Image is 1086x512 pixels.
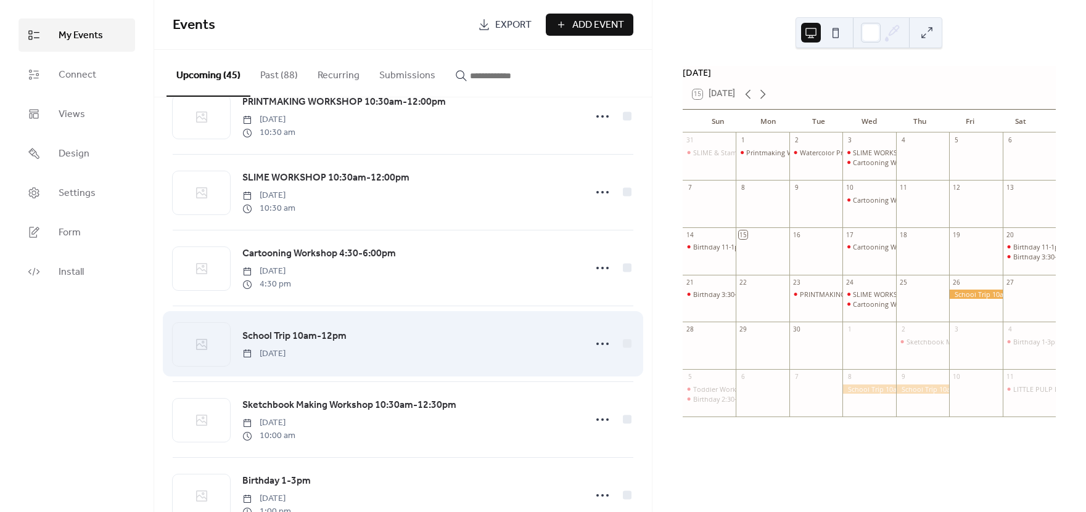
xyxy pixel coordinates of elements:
div: 8 [739,183,747,192]
div: 17 [845,230,854,239]
div: 12 [952,183,961,192]
div: 11 [899,183,908,192]
span: Sketchbook Making Workshop 10:30am-12:30pm [242,398,456,413]
div: Fri [945,110,995,133]
a: Design [19,137,135,170]
div: 5 [952,136,961,145]
span: Cartooning Workshop 4:30-6:00pm [242,246,396,261]
div: Printmaking Workshop 10:00am-11:30am [746,148,876,157]
button: Recurring [308,50,369,95]
span: 10:30 am [242,202,295,215]
div: SLIME WORKSHOP 10:30am-12:00pm [853,148,969,157]
div: Birthday 11-1pm [683,242,736,251]
div: Birthday 3:30-5:30pm [683,290,736,299]
div: 20 [1006,230,1014,239]
div: School Trip 10am-12pm [842,384,895,394]
div: Cartooning Workshop 4:30-6:00pm [853,158,963,167]
div: 4 [1006,325,1014,334]
div: 1 [739,136,747,145]
div: Cartooning Workshop 4:30-6:00pm [842,242,895,251]
div: Mon [743,110,794,133]
div: Toddler Workshop 9:30-11:00am [683,384,736,394]
div: 11 [1006,373,1014,381]
div: Birthday 3:30-5:30pm [1013,252,1080,261]
div: Toddler Workshop 9:30-11:00am [693,384,796,394]
a: Settings [19,176,135,209]
div: SLIME & Stamping 11:00am-12:30pm [683,148,736,157]
button: Add Event [546,14,633,36]
div: SLIME WORKSHOP 10:30am-12:00pm [853,290,969,299]
div: Wed [844,110,894,133]
div: Birthday 2:30-4:30pm [683,394,736,404]
div: Cartooning Workshop 4:30-6:00pm [842,299,895,309]
div: Birthday 11-1pm [1003,242,1056,251]
a: Export [469,14,541,36]
div: 6 [1006,136,1014,145]
button: Upcoming (45) [167,50,250,97]
div: 3 [952,325,961,334]
span: [DATE] [242,347,286,360]
div: School Trip 10am-12pm [896,384,949,394]
div: PRINTMAKING WORKSHOP 10:30am-12:00pm [800,290,942,299]
div: 29 [739,325,747,334]
span: Settings [59,186,96,201]
div: Sat [995,110,1046,133]
div: 23 [792,278,801,286]
div: 26 [952,278,961,286]
span: Connect [59,68,96,83]
div: 16 [792,230,801,239]
div: 27 [1006,278,1014,286]
span: Add Event [572,18,624,33]
div: School Trip 10am-12pm [949,290,1002,299]
div: Birthday 3:30-5:30pm [1003,252,1056,261]
span: [DATE] [242,417,295,429]
a: Install [19,255,135,288]
button: Past (88) [250,50,308,95]
div: 19 [952,230,961,239]
span: [DATE] [242,189,295,202]
a: Cartooning Workshop 4:30-6:00pm [242,246,396,262]
div: 15 [739,230,747,239]
div: 9 [899,373,908,381]
div: Cartooning Workshop 4:30-6:00pm [853,299,963,309]
div: Cartooning Workshop 4:30-6:00pm [853,195,963,205]
div: 9 [792,183,801,192]
div: LITTLE PULP RE:OPENING “DOODLE/PIZZA” PARTY [1003,384,1056,394]
div: 31 [686,136,694,145]
a: My Events [19,18,135,52]
div: 5 [686,373,694,381]
div: Watercolor Printmaking 10:00am-11:30pm [800,148,932,157]
span: PRINTMAKING WORKSHOP 10:30am-12:00pm [242,95,446,110]
div: 4 [899,136,908,145]
div: Sketchbook Making Workshop 10:30am-12:30pm [896,337,949,346]
div: SLIME & Stamping 11:00am-12:30pm [693,148,808,157]
div: Tue [793,110,844,133]
a: Connect [19,58,135,91]
a: School Trip 10am-12pm [242,328,347,344]
div: 25 [899,278,908,286]
div: Printmaking Workshop 10:00am-11:30am [736,148,789,157]
span: [DATE] [242,492,291,505]
span: Events [173,12,215,39]
div: 10 [952,373,961,381]
div: Sun [693,110,743,133]
div: Birthday 11-1pm [1013,242,1065,251]
div: PRINTMAKING WORKSHOP 10:30am-12:00pm [789,290,842,299]
span: [DATE] [242,113,295,126]
div: Birthday 11-1pm [693,242,745,251]
span: SLIME WORKSHOP 10:30am-12:00pm [242,171,409,185]
div: 21 [686,278,694,286]
div: 7 [686,183,694,192]
div: Thu [894,110,945,133]
span: Form [59,226,81,240]
div: Birthday 3:30-5:30pm [693,290,760,299]
div: Cartooning Workshop 4:30-6:00pm [842,158,895,167]
span: 4:30 pm [242,278,291,291]
div: 18 [899,230,908,239]
a: Sketchbook Making Workshop 10:30am-12:30pm [242,397,456,413]
span: My Events [59,28,103,43]
a: Views [19,97,135,131]
div: 2 [792,136,801,145]
span: 10:30 am [242,126,295,139]
div: 7 [792,373,801,381]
